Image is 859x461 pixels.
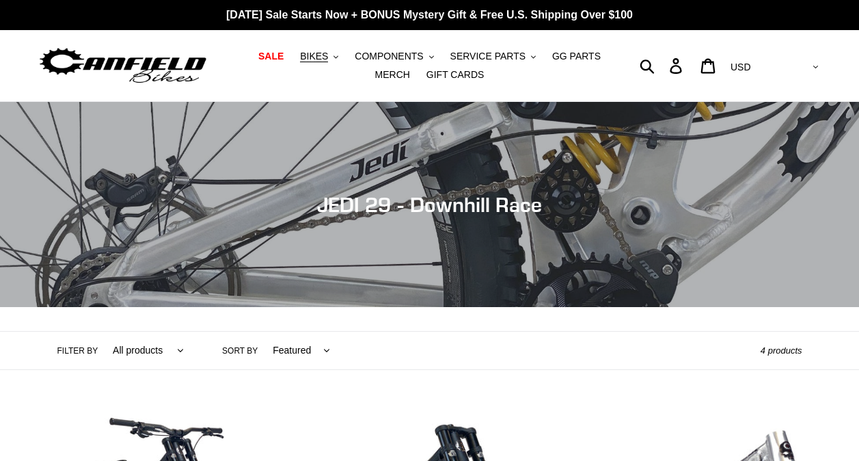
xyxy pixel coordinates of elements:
[552,51,601,62] span: GG PARTS
[420,66,491,84] a: GIFT CARDS
[450,51,526,62] span: SERVICE PARTS
[761,345,802,356] span: 4 products
[348,47,440,66] button: COMPONENTS
[57,345,98,357] label: Filter by
[444,47,543,66] button: SERVICE PARTS
[258,51,284,62] span: SALE
[293,47,345,66] button: BIKES
[251,47,290,66] a: SALE
[545,47,608,66] a: GG PARTS
[317,192,542,217] span: JEDI 29 - Downhill Race
[368,66,417,84] a: MERCH
[222,345,258,357] label: Sort by
[300,51,328,62] span: BIKES
[38,44,208,88] img: Canfield Bikes
[355,51,423,62] span: COMPONENTS
[375,69,410,81] span: MERCH
[426,69,485,81] span: GIFT CARDS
